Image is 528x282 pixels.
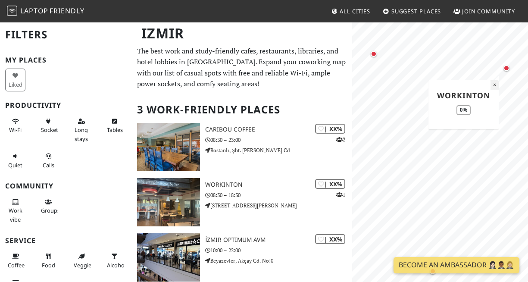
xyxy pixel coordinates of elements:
button: Veggie [71,249,91,272]
p: Bostanlı, Şht. [PERSON_NAME] Cd [205,146,352,154]
button: Alcohol [104,249,125,272]
p: 08:30 – 18:30 [205,191,352,199]
div: Map marker [428,266,438,276]
h3: İzmir Optimum AVM [205,236,352,244]
a: Suggest Places [379,3,445,19]
button: Close popup [491,80,499,90]
h3: Community [5,182,127,190]
img: Workinton [137,178,200,226]
span: Long stays [75,126,88,142]
p: 1 [336,191,345,199]
span: Laptop [20,6,48,16]
span: Group tables [41,207,60,214]
button: Sockets [38,114,59,137]
button: Work vibe [5,195,25,226]
p: [STREET_ADDRESS][PERSON_NAME] [205,201,352,210]
span: Join Community [462,7,515,15]
img: LaptopFriendly [7,6,17,16]
h3: Productivity [5,101,127,110]
span: Work-friendly tables [107,126,123,134]
span: Stable Wi-Fi [9,126,22,134]
h2: Filters [5,22,127,48]
p: 2 [336,135,345,144]
div: | XX% [315,124,345,134]
div: 0% [456,105,471,115]
a: LaptopFriendly LaptopFriendly [7,4,84,19]
div: Map marker [369,49,379,59]
span: Friendly [50,6,84,16]
button: Quiet [5,149,25,172]
span: Coffee [8,261,25,269]
a: Workinton [437,90,490,100]
button: Long stays [71,114,91,146]
span: Quiet [8,161,22,169]
button: Food [38,249,59,272]
div: | XX% [315,234,345,244]
h3: Workinton [205,181,352,188]
div: Map marker [501,63,512,73]
a: All Cities [328,3,374,19]
span: Food [42,261,55,269]
span: Alcohol [107,261,126,269]
span: Power sockets [41,126,61,134]
a: İzmir Optimum AVM | XX% İzmir Optimum AVM 10:00 – 22:00 Beyazevler, Akçay Cd. No:0 [132,233,352,282]
span: Suggest Places [391,7,441,15]
h3: My Places [5,56,127,64]
span: All Cities [340,7,370,15]
a: Become an Ambassador 🤵🏻‍♀️🤵🏾‍♂️🤵🏼‍♀️ [394,257,519,273]
h3: Caribou Coffee [205,126,352,133]
button: Coffee [5,249,25,272]
span: People working [9,207,22,223]
a: Join Community [450,3,519,19]
p: The best work and study-friendly cafes, restaurants, libraries, and hotel lobbies in [GEOGRAPHIC_... [137,46,347,90]
a: Caribou Coffee | XX% 2 Caribou Coffee 08:30 – 23:00 Bostanlı, Şht. [PERSON_NAME] Cd [132,123,352,171]
p: 08:30 – 23:00 [205,136,352,144]
button: Wi-Fi [5,114,25,137]
h3: Service [5,237,127,245]
button: Groups [38,195,59,218]
span: Video/audio calls [43,161,54,169]
img: Caribou Coffee [137,123,200,171]
h2: 3 Work-Friendly Places [137,97,347,123]
h1: Izmir [134,22,350,45]
img: İzmir Optimum AVM [137,233,200,282]
a: Workinton | XX% 1 Workinton 08:30 – 18:30 [STREET_ADDRESS][PERSON_NAME] [132,178,352,226]
button: Calls [38,149,59,172]
span: Veggie [74,261,91,269]
button: Tables [104,114,125,137]
p: Beyazevler, Akçay Cd. No:0 [205,257,352,265]
div: | XX% [315,179,345,189]
p: 10:00 – 22:00 [205,246,352,254]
